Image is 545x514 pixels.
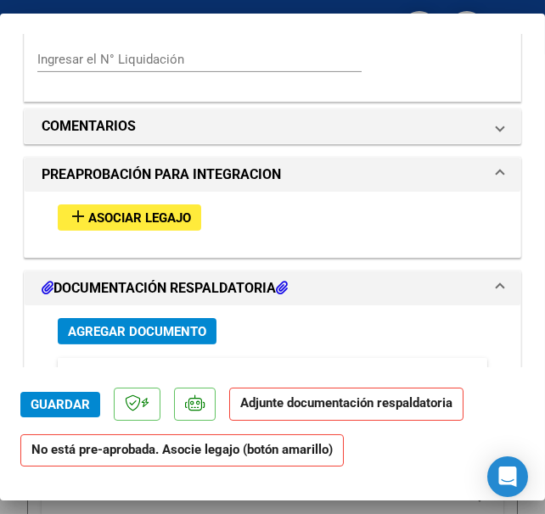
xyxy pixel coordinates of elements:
span: Asociar Legajo [88,210,191,226]
mat-expansion-panel-header: PREAPROBACIÓN PARA INTEGRACION [25,158,520,192]
mat-expansion-panel-header: COMENTARIOS [25,109,520,143]
strong: No está pre-aprobada. Asocie legajo (botón amarillo) [20,434,344,467]
datatable-header-cell: Usuario [228,358,338,394]
mat-expansion-panel-header: DOCUMENTACIÓN RESPALDATORIA [25,271,520,305]
h1: PREAPROBACIÓN PARA INTEGRACION [42,165,281,185]
h1: DOCUMENTACIÓN RESPALDATORIA [42,278,288,299]
mat-icon: add [68,206,88,226]
datatable-header-cell: ID [58,358,100,394]
datatable-header-cell: Acción [423,358,508,394]
span: Agregar Documento [68,324,206,339]
button: Asociar Legajo [58,204,201,231]
button: Agregar Documento [58,318,216,344]
strong: Adjunte documentación respaldatoria [240,395,452,411]
div: Open Intercom Messenger [487,456,528,497]
div: PREAPROBACIÓN PARA INTEGRACION [25,192,520,257]
h1: COMENTARIOS [42,116,136,137]
datatable-header-cell: Documento [100,358,228,394]
datatable-header-cell: Subido [338,358,423,394]
span: Guardar [31,397,90,412]
button: Guardar [20,392,100,417]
